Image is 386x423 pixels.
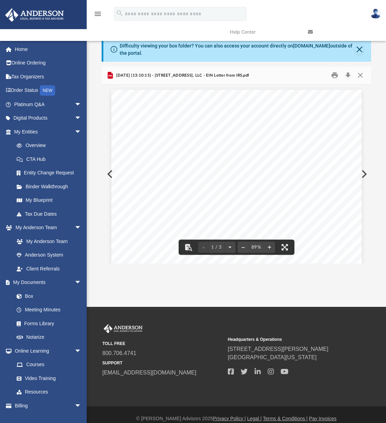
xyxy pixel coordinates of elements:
span: arrow_drop_down [75,399,88,413]
a: Online Learningarrow_drop_down [5,344,88,358]
a: Help Center [225,18,303,46]
img: Anderson Advisors Platinum Portal [102,324,144,333]
button: Close [355,45,364,54]
button: Next page [224,240,235,255]
a: CTA Hub [10,152,92,166]
div: Page 1 [111,85,362,418]
a: Pay Invoices [309,416,336,421]
div: Current zoom level [249,245,264,250]
a: My Anderson Team [10,234,85,248]
a: Client Referrals [10,262,88,276]
a: Digital Productsarrow_drop_down [5,111,92,125]
div: Preview [102,67,371,264]
a: Anderson System [10,248,88,262]
span: arrow_drop_down [75,111,88,126]
a: Notarize [10,330,88,344]
button: Download [342,70,354,81]
span: arrow_drop_down [75,97,88,112]
button: Close [354,70,366,81]
div: © [PERSON_NAME] Advisors 2025 [87,415,386,422]
a: Entity Change Request [10,166,92,180]
a: Meeting Minutes [10,303,88,317]
a: menu [94,13,102,18]
a: My Blueprint [10,193,88,207]
button: Previous File [102,164,117,184]
a: Terms & Conditions | [263,416,308,421]
button: 1 / 3 [209,240,224,255]
button: Print [328,70,342,81]
span: arrow_drop_down [75,221,88,235]
a: [DOMAIN_NAME] [293,43,330,49]
img: Anderson Advisors Platinum Portal [3,8,66,22]
a: My Entitiesarrow_drop_down [5,125,92,139]
a: Privacy Policy | [213,416,246,421]
a: [GEOGRAPHIC_DATA][US_STATE] [228,354,317,360]
a: Tax Due Dates [10,207,92,221]
a: Order StatusNEW [5,84,92,98]
a: Platinum Q&Aarrow_drop_down [5,97,92,111]
a: Box [10,289,85,303]
img: User Pic [370,9,381,19]
small: TOLL FREE [102,340,223,347]
a: My Anderson Teamarrow_drop_down [5,221,88,235]
i: menu [94,10,102,18]
span: [DATE] (13:10:15) - [STREET_ADDRESS], LLC - EIN Letter from IRS.pdf [114,72,249,79]
a: 800.706.4741 [102,350,136,356]
a: Billingarrow_drop_down [5,399,92,413]
span: arrow_drop_down [75,344,88,358]
a: Binder Walkthrough [10,180,92,193]
a: Tax Organizers [5,70,92,84]
button: Toggle findbar [181,240,196,255]
div: File preview [102,85,371,264]
small: Headquarters & Operations [228,336,349,343]
a: Forms Library [10,317,85,330]
a: Courses [10,358,88,372]
span: 1 / 3 [209,245,224,250]
i: search [116,9,123,17]
div: Document Viewer [102,85,371,264]
a: [STREET_ADDRESS][PERSON_NAME] [228,346,328,352]
button: Zoom in [264,240,275,255]
a: My Documentsarrow_drop_down [5,276,88,290]
a: Video Training [10,371,85,385]
a: Resources [10,385,88,399]
button: Next File [356,164,371,184]
button: Enter fullscreen [277,240,292,255]
small: SUPPORT [102,360,223,366]
a: Home [5,42,92,56]
button: Zoom out [238,240,249,255]
div: Difficulty viewing your box folder? You can also access your account directly on outside of the p... [120,42,355,57]
div: NEW [40,85,55,96]
a: Online Ordering [5,56,92,70]
a: Legal | [247,416,262,421]
a: [EMAIL_ADDRESS][DOMAIN_NAME] [102,370,196,375]
a: Overview [10,139,92,153]
span: arrow_drop_down [75,125,88,139]
span: arrow_drop_down [75,276,88,290]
